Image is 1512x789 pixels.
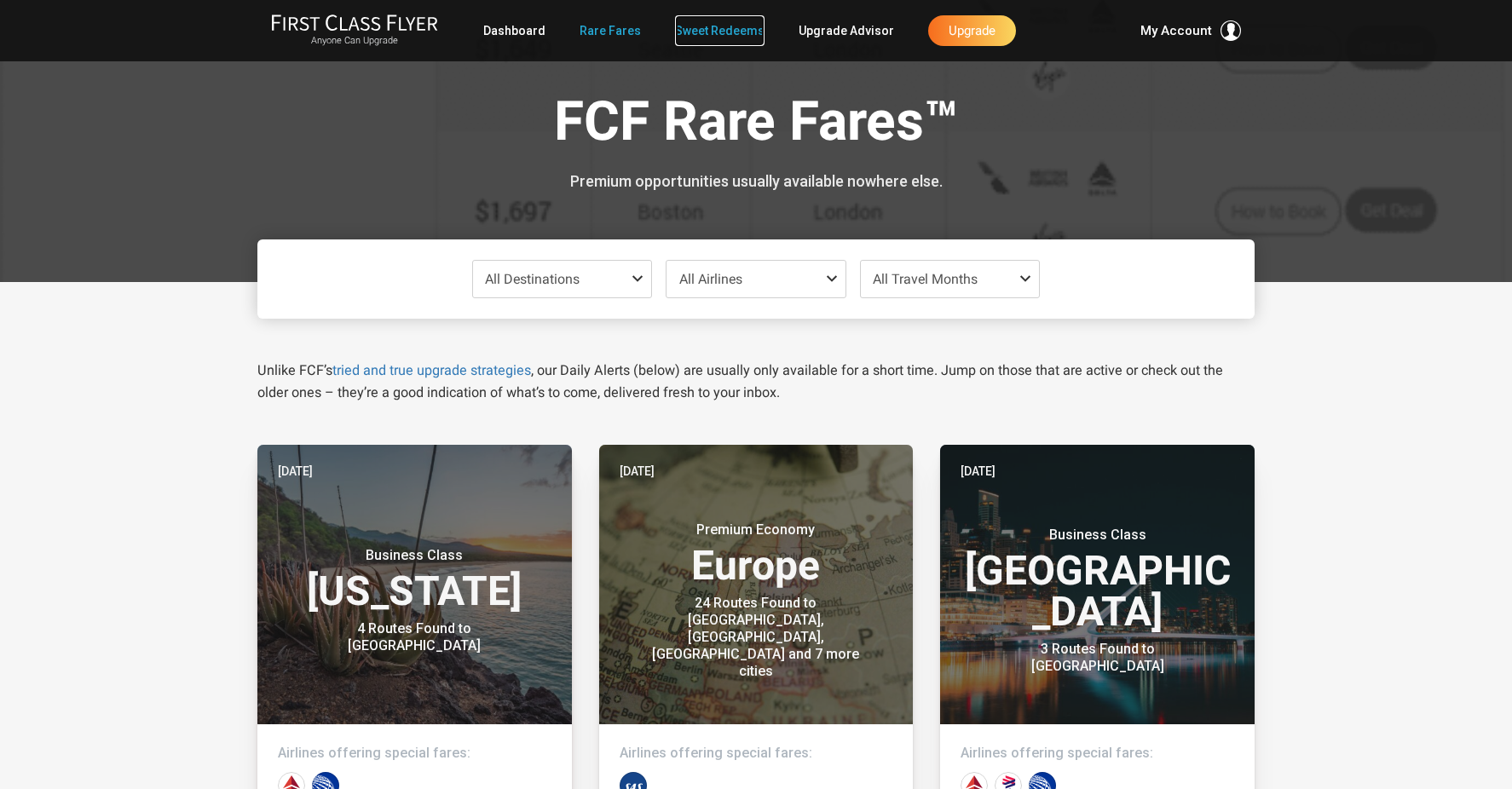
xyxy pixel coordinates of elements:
[485,271,580,287] span: All Destinations
[270,92,1242,158] h1: FCF Rare Fares™
[799,15,894,46] a: Upgrade Advisor
[928,15,1016,46] a: Upgrade
[580,15,641,46] a: Rare Fares
[991,527,1204,544] small: Business Class
[257,360,1255,404] p: Unlike FCF’s , our Daily Alerts (below) are usually only available for a short time. Jump on thos...
[961,745,1234,762] h4: Airlines offering special fares:
[649,595,863,680] div: 24 Routes Found to [GEOGRAPHIC_DATA], [GEOGRAPHIC_DATA], [GEOGRAPHIC_DATA] and 7 more cities
[620,462,655,481] time: [DATE]
[620,745,893,762] h4: Airlines offering special fares:
[271,14,438,48] a: First Class FlyerAnyone Can Upgrade
[332,362,531,378] a: tried and true upgrade strategies
[620,521,893,586] h3: Europe
[961,527,1234,632] h3: [GEOGRAPHIC_DATA]
[271,35,438,47] small: Anyone Can Upgrade
[679,271,742,287] span: All Airlines
[308,620,521,654] div: 4 Routes Found to [GEOGRAPHIC_DATA]
[675,15,765,46] a: Sweet Redeems
[483,15,545,46] a: Dashboard
[649,521,863,538] small: Premium Economy
[278,547,551,612] h3: [US_STATE]
[991,641,1204,675] div: 3 Routes Found to [GEOGRAPHIC_DATA]
[308,547,521,564] small: Business Class
[270,173,1242,190] h3: Premium opportunities usually available nowhere else.
[278,462,313,481] time: [DATE]
[1140,20,1241,41] button: My Account
[961,462,995,481] time: [DATE]
[1140,20,1212,41] span: My Account
[278,745,551,762] h4: Airlines offering special fares:
[271,14,438,32] img: First Class Flyer
[873,271,978,287] span: All Travel Months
